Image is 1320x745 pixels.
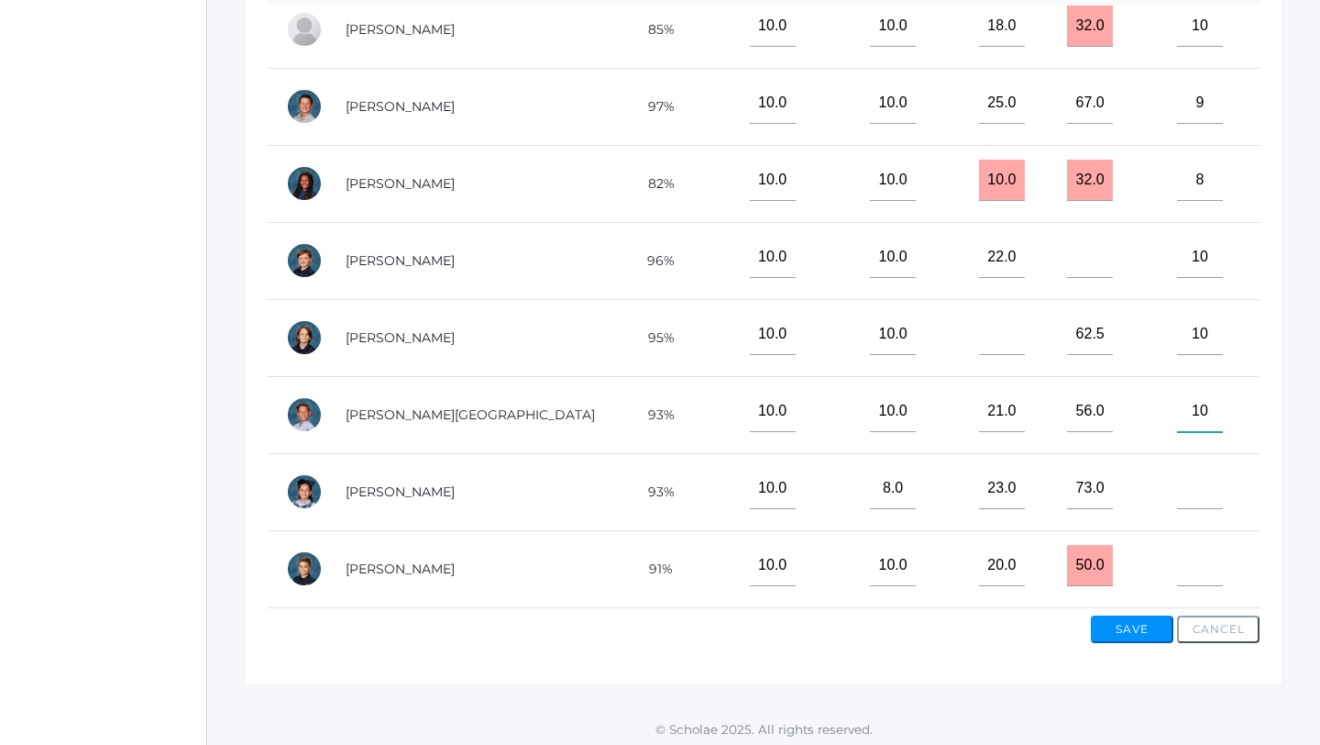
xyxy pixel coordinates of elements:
[286,550,323,587] div: Brayden Zacharia
[286,242,323,279] div: Asher Pedersen
[207,720,1320,739] p: © Scholae 2025. All rights reserved.
[346,329,455,346] a: [PERSON_NAME]
[286,165,323,202] div: Norah Hosking
[599,453,709,530] td: 93%
[599,376,709,453] td: 93%
[346,484,455,500] a: [PERSON_NAME]
[346,561,455,577] a: [PERSON_NAME]
[1091,616,1173,643] button: Save
[346,252,455,269] a: [PERSON_NAME]
[286,88,323,125] div: Levi Herrera
[599,145,709,222] td: 82%
[599,222,709,299] td: 96%
[286,473,323,510] div: Annabelle Yepiskoposyan
[346,406,595,423] a: [PERSON_NAME][GEOGRAPHIC_DATA]
[599,68,709,145] td: 97%
[286,396,323,433] div: Preston Veenendaal
[1177,616,1259,643] button: Cancel
[286,11,323,48] div: Eli Henry
[599,530,709,607] td: 91%
[346,21,455,38] a: [PERSON_NAME]
[599,299,709,376] td: 95%
[286,319,323,356] div: Nathaniel Torok
[346,175,455,192] a: [PERSON_NAME]
[346,98,455,115] a: [PERSON_NAME]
